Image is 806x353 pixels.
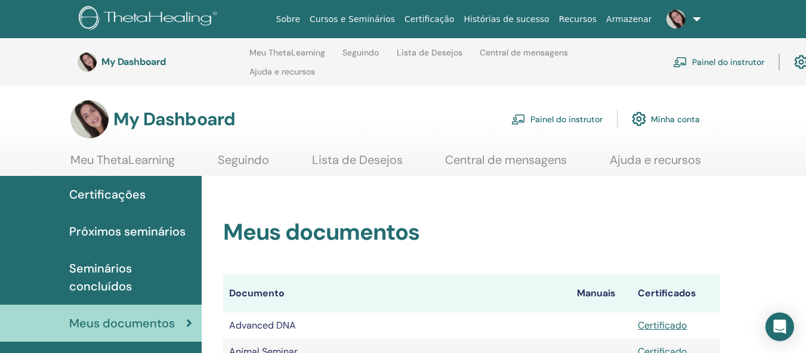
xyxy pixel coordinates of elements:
a: Central de mensagens [480,48,568,67]
a: Cursos e Seminários [305,8,400,30]
h3: My Dashboard [113,109,235,130]
a: Certificação [400,8,459,30]
a: Painel do instrutor [673,49,764,75]
img: default.jpg [70,100,109,138]
img: chalkboard-teacher.svg [511,114,526,125]
th: Documento [223,274,571,312]
a: Meu ThetaLearning [249,48,325,67]
a: Lista de Desejos [397,48,462,67]
span: Próximos seminários [69,222,186,240]
a: Ajuda e recursos [249,67,315,86]
a: Minha conta [632,106,700,132]
img: chalkboard-teacher.svg [673,57,687,67]
img: logo.png [79,6,221,33]
span: Meus documentos [69,314,175,332]
a: Meu ThetaLearning [70,153,175,176]
a: Sobre [271,8,305,30]
span: Seminários concluídos [69,259,192,295]
a: Central de mensagens [445,153,567,176]
a: Seguindo [218,153,269,176]
th: Manuais [571,274,632,312]
div: Open Intercom Messenger [765,312,794,341]
a: Lista de Desejos [312,153,403,176]
a: Painel do instrutor [511,106,603,132]
img: default.jpg [666,10,685,29]
h2: Meus documentos [223,219,720,246]
a: Armazenar [601,8,656,30]
span: Certificações [69,185,146,203]
td: Advanced DNA [223,312,571,339]
img: default.jpg [78,52,97,72]
img: cog.svg [632,109,646,129]
a: Certificado [638,319,687,332]
a: Ajuda e recursos [610,153,701,176]
h3: My Dashboard [101,56,221,67]
a: Recursos [554,8,601,30]
a: Histórias de sucesso [459,8,554,30]
th: Certificados [632,274,720,312]
a: Seguindo [342,48,379,67]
